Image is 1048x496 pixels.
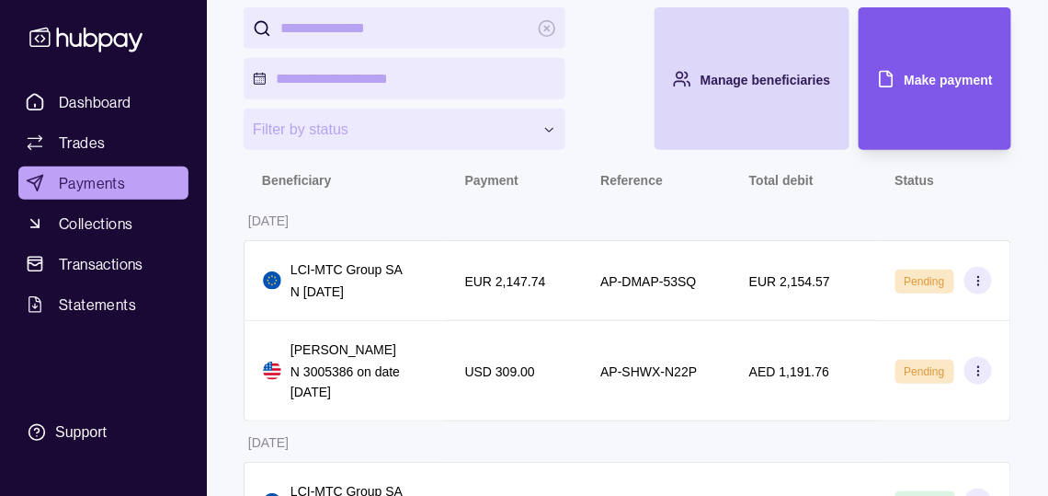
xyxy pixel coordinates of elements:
[895,173,935,188] p: Status
[290,340,428,360] p: [PERSON_NAME]
[465,274,546,289] p: EUR 2,147.74
[18,413,188,452] a: Support
[59,294,136,316] span: Statements
[859,7,1011,150] button: Make payment
[701,73,831,87] span: Manage beneficiaries
[263,362,281,380] img: us
[465,364,535,379] p: USD 309.00
[655,7,849,150] button: Manage beneficiaries
[749,173,814,188] p: Total debit
[55,422,107,443] div: Support
[59,253,143,275] span: Transactions
[262,173,331,188] p: Beneficiary
[18,167,188,200] a: Payments
[18,288,188,321] a: Statements
[749,274,830,289] p: EUR 2,154.57
[18,207,188,240] a: Collections
[749,364,829,379] p: AED 1,191.76
[905,275,945,288] span: Pending
[465,173,518,188] p: Payment
[905,365,945,378] span: Pending
[600,173,663,188] p: Reference
[600,364,697,379] p: AP-SHWX-N22P
[263,271,281,290] img: eu
[59,91,131,113] span: Dashboard
[600,274,696,289] p: AP-DMAP-53SQ
[248,213,289,228] p: [DATE]
[290,362,428,402] p: N 3005386 on date [DATE]
[905,73,993,87] span: Make payment
[59,172,125,194] span: Payments
[248,435,289,450] p: [DATE]
[59,132,105,154] span: Trades
[59,213,132,235] span: Collections
[280,7,529,49] input: search
[18,126,188,159] a: Trades
[18,248,188,281] a: Transactions
[290,282,403,302] p: N [DATE]
[18,86,188,119] a: Dashboard
[290,260,403,280] p: LCI-MTC Group SA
